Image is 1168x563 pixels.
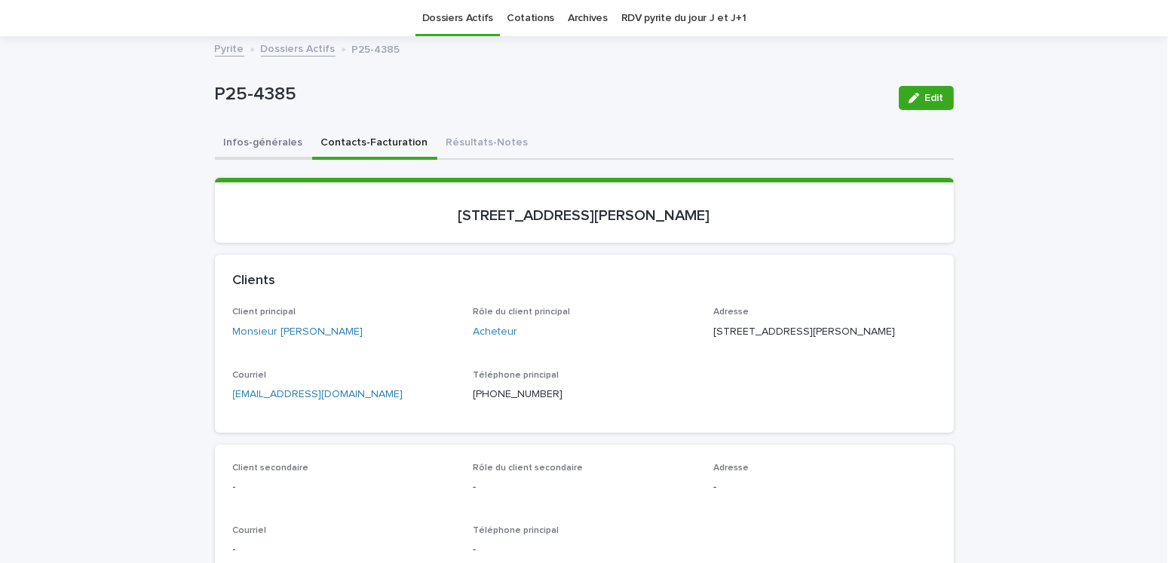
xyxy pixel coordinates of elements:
[621,1,746,36] a: RDV pyrite du jour J et J+1
[215,39,244,57] a: Pyrite
[473,464,583,473] span: Rôle du client secondaire
[215,84,887,106] p: P25-4385
[437,128,538,160] button: Résultats-Notes
[473,387,695,402] p: [PHONE_NUMBER]
[899,86,954,110] button: Edit
[233,389,403,399] a: [EMAIL_ADDRESS][DOMAIN_NAME]
[352,40,400,57] p: P25-4385
[473,526,559,535] span: Téléphone principal
[473,371,559,380] span: Téléphone principal
[568,1,608,36] a: Archives
[422,1,493,36] a: Dossiers Actifs
[713,479,936,495] p: -
[233,324,363,340] a: Monsieur [PERSON_NAME]
[233,526,267,535] span: Courriel
[261,39,336,57] a: Dossiers Actifs
[233,371,267,380] span: Courriel
[233,207,936,225] p: [STREET_ADDRESS][PERSON_NAME]
[312,128,437,160] button: Contacts-Facturation
[233,479,455,495] p: -
[473,479,695,495] p: -
[473,308,570,317] span: Rôle du client principal
[215,128,312,160] button: Infos-générales
[713,308,749,317] span: Adresse
[233,542,455,558] p: -
[507,1,554,36] a: Cotations
[473,324,517,340] a: Acheteur
[713,464,749,473] span: Adresse
[233,308,296,317] span: Client principal
[713,324,936,340] p: [STREET_ADDRESS][PERSON_NAME]
[473,542,695,558] p: -
[233,464,309,473] span: Client secondaire
[925,93,944,103] span: Edit
[233,273,276,289] h2: Clients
